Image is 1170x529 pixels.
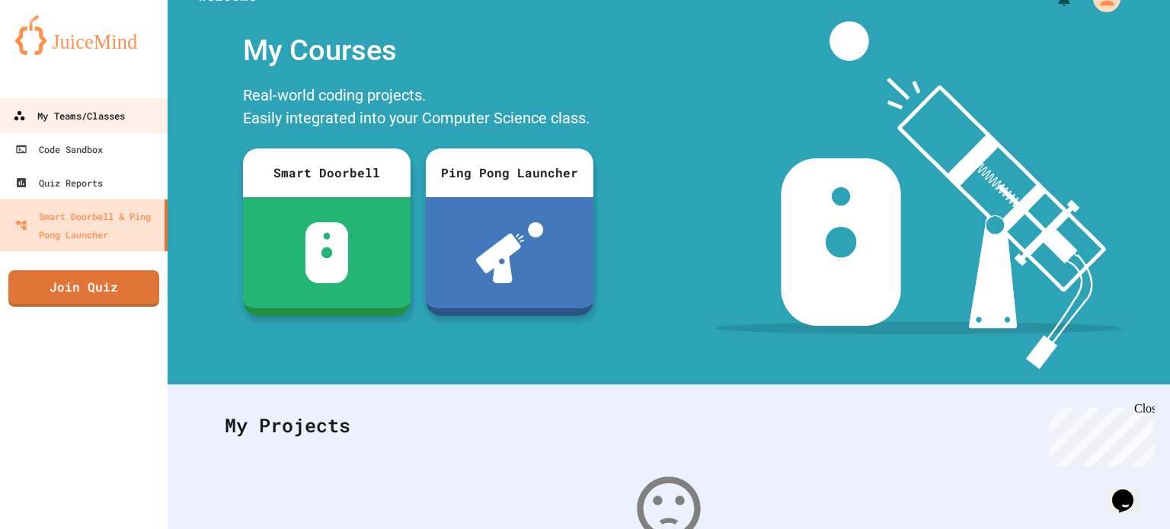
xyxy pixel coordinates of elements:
div: Code Sandbox [15,140,103,158]
div: Real-world coding projects. Easily integrated into your Computer Science class. [235,80,601,137]
iframe: chat widget [1044,402,1155,467]
img: sdb-white.svg [305,222,349,283]
div: My Projects [209,396,1128,455]
img: ppl-with-ball.png [476,222,544,283]
div: Chat with us now!Close [6,6,105,97]
div: Ping Pong Launcher [426,148,593,197]
iframe: chat widget [1106,468,1155,514]
div: My Teams/Classes [13,107,125,126]
div: My Courses [235,21,601,80]
img: logo-orange.svg [15,15,152,55]
div: Smart Doorbell & Ping Pong Launcher [15,207,158,244]
div: Smart Doorbell [243,148,411,197]
img: banner-image-my-projects.png [715,21,1124,369]
div: Quiz Reports [15,174,103,192]
a: Join Quiz [8,270,159,307]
